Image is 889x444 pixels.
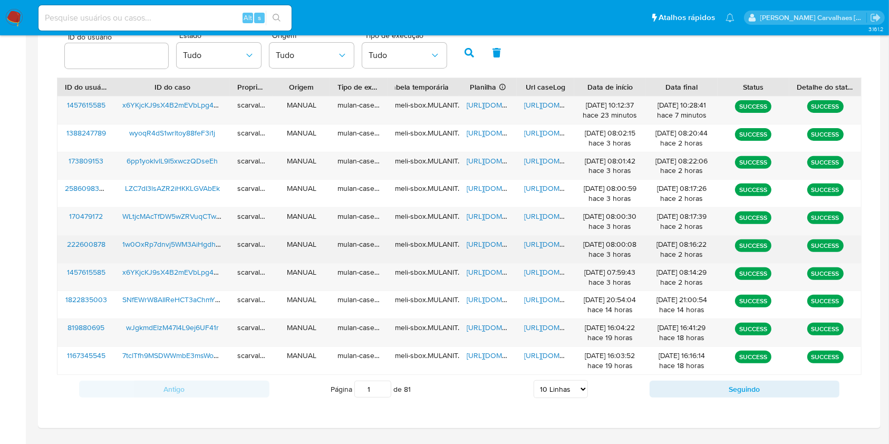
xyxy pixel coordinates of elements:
p: sara.carvalhaes@mercadopago.com.br [760,13,867,23]
a: Sair [870,12,881,23]
span: 3.161.2 [868,25,884,33]
span: s [258,13,261,23]
span: Alt [244,13,252,23]
input: Pesquise usuários ou casos... [38,11,292,25]
button: search-icon [266,11,287,25]
span: Atalhos rápidos [659,12,715,23]
a: Notificações [726,13,735,22]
